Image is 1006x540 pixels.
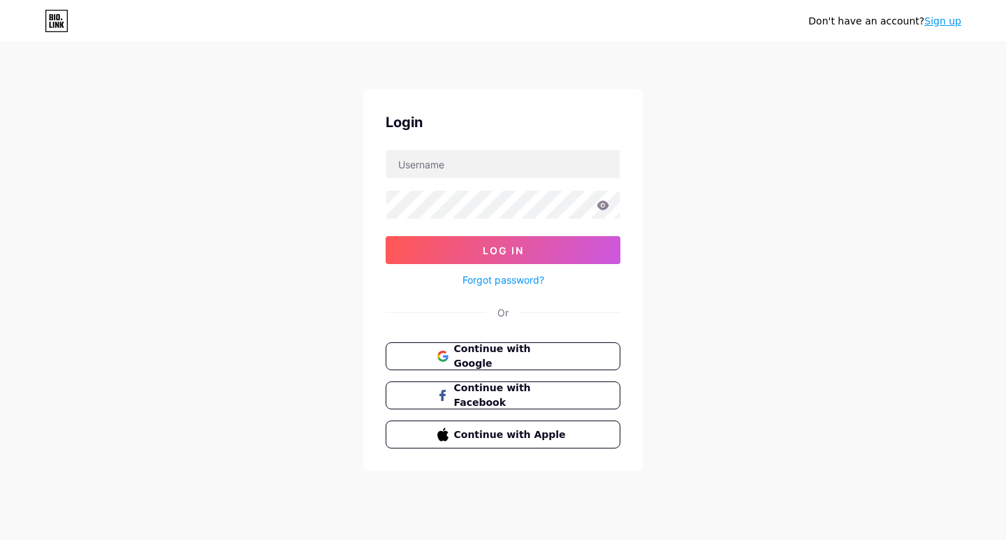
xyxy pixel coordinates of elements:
[386,236,620,264] button: Log In
[386,421,620,448] button: Continue with Apple
[808,14,961,29] div: Don't have an account?
[386,342,620,370] button: Continue with Google
[497,305,509,320] div: Or
[483,245,524,256] span: Log In
[454,342,569,371] span: Continue with Google
[462,272,544,287] a: Forgot password?
[386,381,620,409] button: Continue with Facebook
[386,150,620,178] input: Username
[924,15,961,27] a: Sign up
[386,112,620,133] div: Login
[454,381,569,410] span: Continue with Facebook
[454,428,569,442] span: Continue with Apple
